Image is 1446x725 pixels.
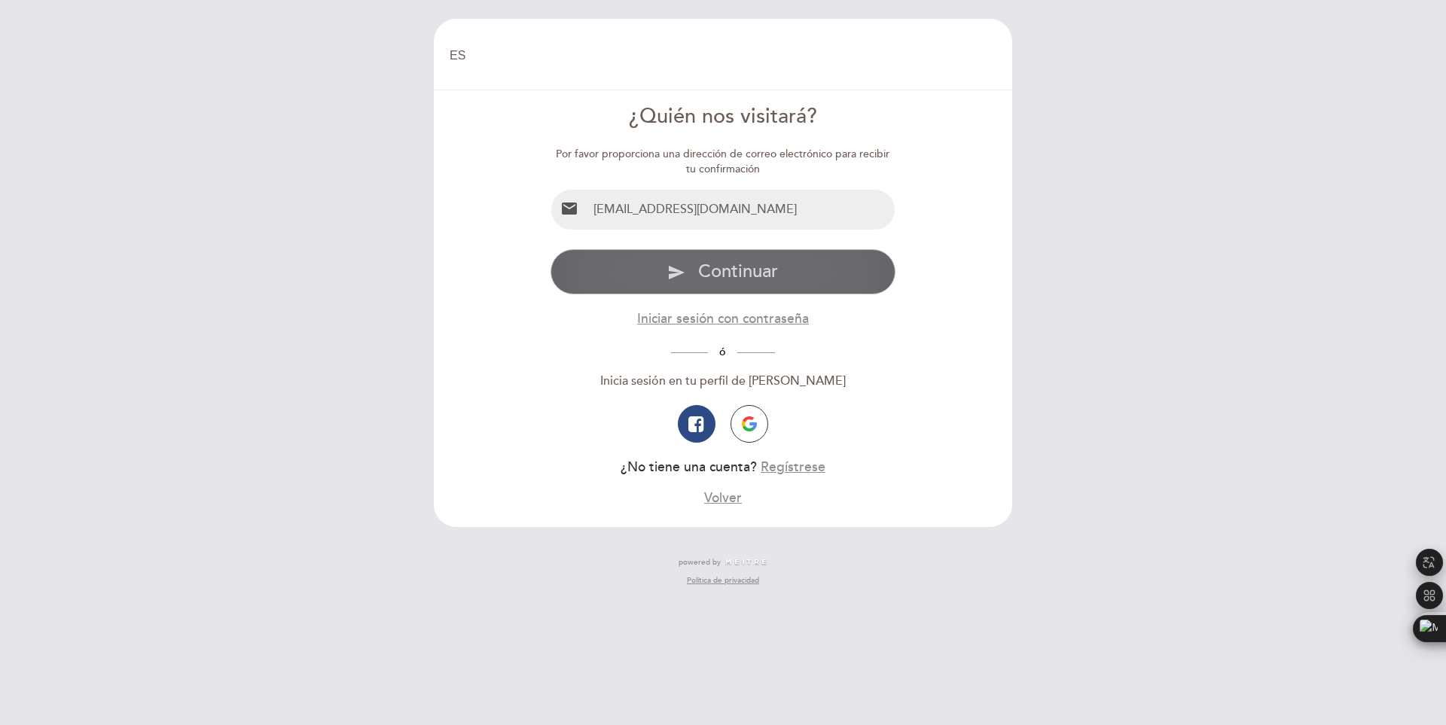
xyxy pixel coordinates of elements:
[704,489,742,507] button: Volver
[551,147,896,177] div: Por favor proporciona una dirección de correo electrónico para recibir tu confirmación
[725,559,767,566] img: MEITRE
[708,346,737,358] span: ó
[742,416,757,431] img: icon-google.png
[698,260,778,282] span: Continuar
[679,557,721,568] span: powered by
[637,309,809,328] button: Iniciar sesión con contraseña
[587,190,895,230] input: Email
[551,102,896,132] div: ¿Quién nos visitará?
[551,249,896,294] button: send Continuar
[560,200,578,218] i: email
[621,459,757,475] span: ¿No tiene una cuenta?
[687,575,759,586] a: Política de privacidad
[551,373,896,390] div: Inicia sesión en tu perfil de [PERSON_NAME]
[761,458,825,477] button: Regístrese
[679,557,767,568] a: powered by
[667,263,685,282] i: send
